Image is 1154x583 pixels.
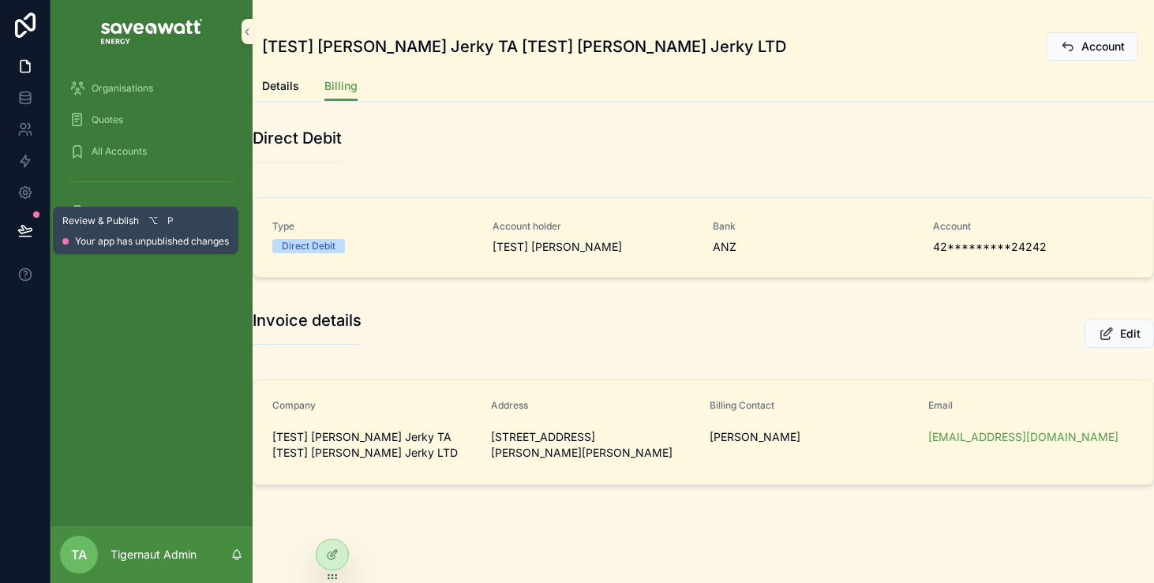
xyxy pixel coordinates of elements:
[1120,326,1141,342] span: Edit
[491,429,697,461] span: [STREET_ADDRESS][PERSON_NAME][PERSON_NAME]
[62,215,139,227] span: Review & Publish
[710,429,916,445] span: [PERSON_NAME]
[92,145,147,158] span: All Accounts
[101,19,202,44] img: App logo
[928,399,953,411] span: Email
[262,36,786,58] h1: [TEST] [PERSON_NAME] Jerky TA [TEST] [PERSON_NAME] Jerky LTD
[324,78,358,94] span: Billing
[111,547,197,562] p: Tigernaut Admin
[272,429,478,461] span: [TEST] [PERSON_NAME] Jerky TA [TEST] [PERSON_NAME] Jerky LTD
[75,235,229,248] span: Your app has unpublished changes
[60,197,243,226] a: Accounts
[282,239,335,253] div: Direct Debit
[493,239,694,255] span: [TEST] [PERSON_NAME]
[272,220,474,233] span: Type
[928,429,1118,445] a: [EMAIL_ADDRESS][DOMAIN_NAME]
[60,74,243,103] a: Organisations
[253,309,362,331] h1: Invoice details
[60,106,243,134] a: Quotes
[1046,32,1138,61] button: Account
[933,220,1134,233] span: Account
[713,239,914,255] span: ANZ
[262,78,299,94] span: Details
[51,63,253,278] div: scrollable content
[164,215,177,227] span: P
[710,399,774,411] span: Billing Contact
[253,127,342,149] h1: Direct Debit
[92,205,133,218] span: Accounts
[60,137,243,166] a: All Accounts
[491,399,528,411] span: Address
[262,72,299,103] a: Details
[713,220,914,233] span: Bank
[272,399,316,411] span: Company
[1085,320,1154,348] button: Edit
[1081,39,1125,54] span: Account
[493,220,694,233] span: Account holder
[147,215,159,227] span: ⌥
[92,82,153,95] span: Organisations
[71,545,87,564] span: TA
[92,114,123,126] span: Quotes
[324,72,358,102] a: Billing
